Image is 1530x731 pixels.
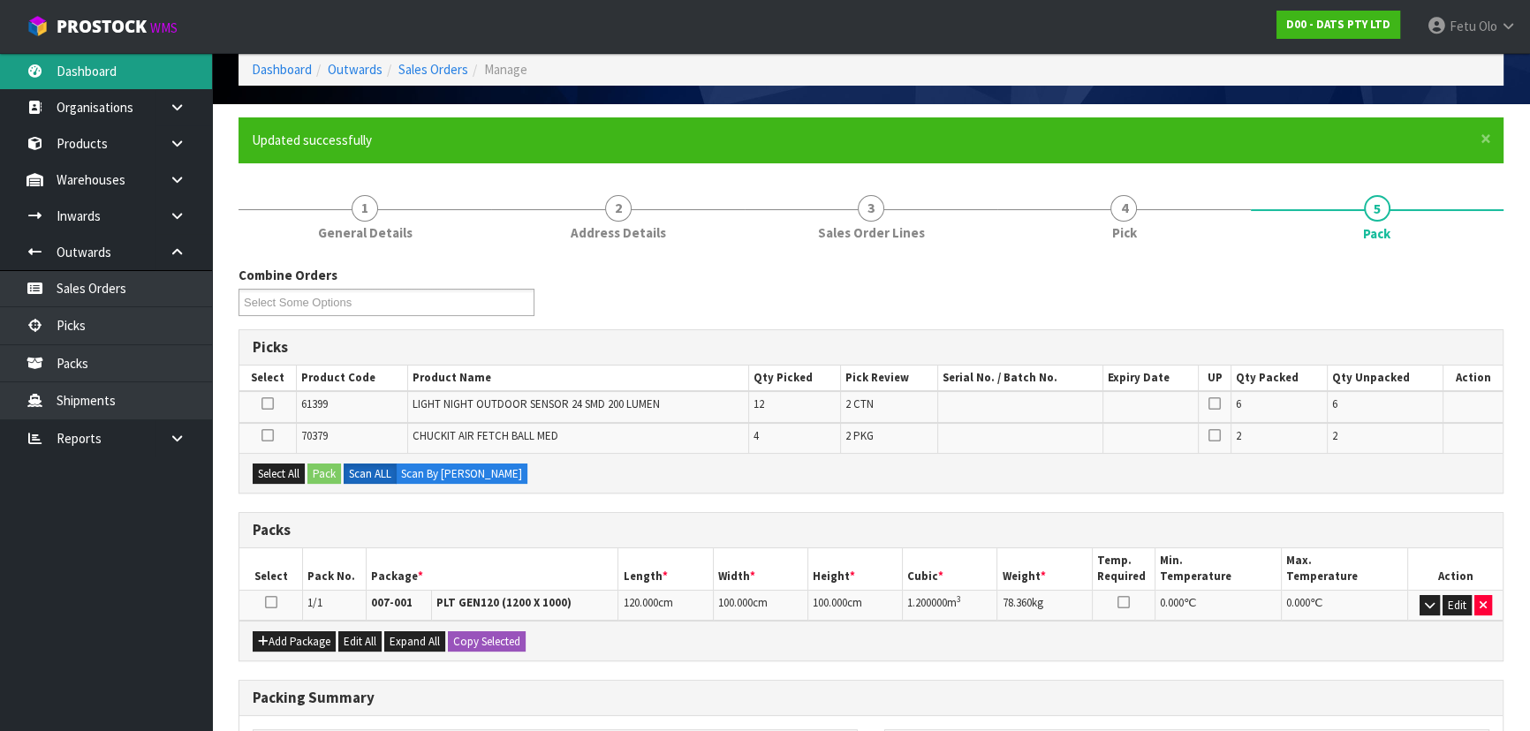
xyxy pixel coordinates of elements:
[1111,223,1136,242] span: Pick
[718,595,753,610] span: 100.000
[436,595,572,610] strong: PLT GEN120 (1200 X 1000)
[303,548,367,590] th: Pack No.
[253,339,1489,356] h3: Picks
[396,463,527,485] label: Scan By [PERSON_NAME]
[1450,18,1476,34] span: Fetu
[618,590,713,621] td: cm
[307,463,341,485] button: Pack
[252,132,372,148] span: Updated successfully
[1286,595,1310,610] span: 0.000
[1155,590,1282,621] td: ℃
[307,595,322,610] span: 1/1
[253,690,1489,706] h3: Packing Summary
[1408,548,1503,590] th: Action
[1198,365,1231,391] th: UP
[1282,548,1408,590] th: Max. Temperature
[239,266,337,284] label: Combine Orders
[1286,17,1390,32] strong: D00 - DATS PTY LTD
[413,428,558,443] span: CHUCKIT AIR FETCH BALL MED
[1110,195,1137,222] span: 4
[253,463,305,485] button: Select All
[1160,595,1184,610] span: 0.000
[1236,396,1241,411] span: 6
[858,195,884,222] span: 3
[252,61,312,78] a: Dashboard
[1443,365,1503,391] th: Action
[1002,595,1031,610] span: 78.360
[328,61,382,78] a: Outwards
[845,428,874,443] span: 2 PKG
[408,365,749,391] th: Product Name
[57,15,147,38] span: ProStock
[1103,365,1199,391] th: Expiry Date
[957,593,961,605] sup: 3
[1363,224,1390,243] span: Pack
[1282,590,1408,621] td: ℃
[1276,11,1400,39] a: D00 - DATS PTY LTD
[301,396,328,411] span: 61399
[413,396,660,411] span: LIGHT NIGHT OUTDOOR SENSOR 24 SMD 200 LUMEN
[1327,365,1443,391] th: Qty Unpacked
[384,631,445,652] button: Expand All
[1236,428,1241,443] span: 2
[1155,548,1282,590] th: Min. Temperature
[1443,595,1472,616] button: Edit
[239,548,303,590] th: Select
[997,590,1092,621] td: kg
[398,61,468,78] a: Sales Orders
[713,548,807,590] th: Width
[754,428,759,443] span: 4
[997,548,1092,590] th: Weight
[903,548,997,590] th: Cubic
[1332,396,1337,411] span: 6
[749,365,841,391] th: Qty Picked
[605,195,632,222] span: 2
[27,15,49,37] img: cube-alt.png
[938,365,1103,391] th: Serial No. / Batch No.
[623,595,657,610] span: 120.000
[845,396,874,411] span: 2 CTN
[1092,548,1155,590] th: Temp. Required
[1364,195,1390,222] span: 5
[296,365,407,391] th: Product Code
[1332,428,1337,443] span: 2
[713,590,807,621] td: cm
[448,631,526,652] button: Copy Selected
[818,223,925,242] span: Sales Order Lines
[366,548,618,590] th: Package
[571,223,666,242] span: Address Details
[253,631,336,652] button: Add Package
[239,365,296,391] th: Select
[338,631,382,652] button: Edit All
[352,195,378,222] span: 1
[813,595,847,610] span: 100.000
[754,396,764,411] span: 12
[1231,365,1328,391] th: Qty Packed
[150,19,178,36] small: WMS
[318,223,413,242] span: General Details
[371,595,413,610] strong: 007-001
[1479,18,1497,34] span: Olo
[807,548,902,590] th: Height
[618,548,713,590] th: Length
[301,428,328,443] span: 70379
[1481,126,1491,151] span: ×
[390,634,440,649] span: Expand All
[807,590,902,621] td: cm
[484,61,527,78] span: Manage
[907,595,947,610] span: 1.200000
[253,522,1489,539] h3: Packs
[903,590,997,621] td: m
[344,463,397,485] label: Scan ALL
[840,365,937,391] th: Pick Review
